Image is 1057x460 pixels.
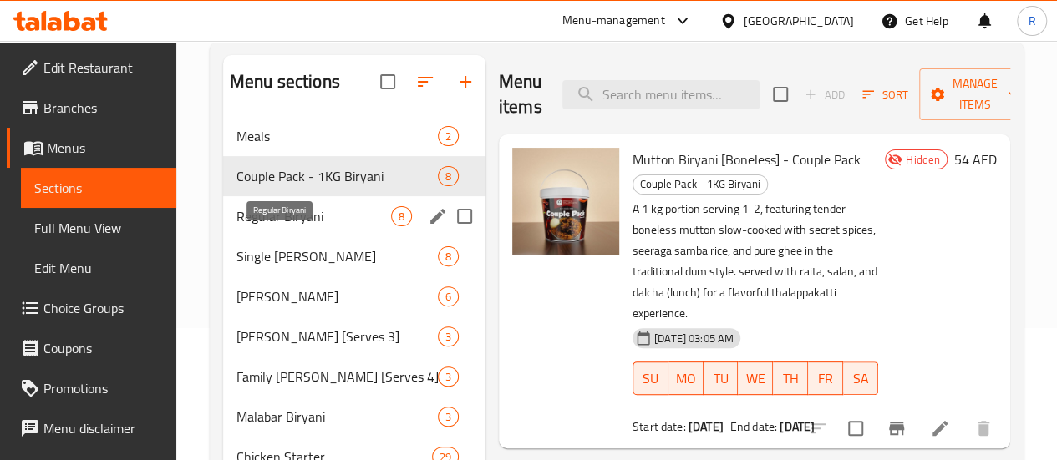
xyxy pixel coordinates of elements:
[668,361,704,395] button: MO
[815,366,836,391] span: FR
[223,156,485,196] div: Couple Pack - 1KG Biryani8
[919,68,1031,120] button: Manage items
[633,199,878,324] p: A 1 kg portion serving 1-2, featuring tender boneless mutton slow-cooked with secret spices, seer...
[675,366,697,391] span: MO
[780,366,801,391] span: TH
[370,64,405,99] span: Select all sections
[439,169,458,185] span: 8
[34,178,163,198] span: Sections
[704,361,739,395] button: TU
[773,361,808,395] button: TH
[21,208,176,248] a: Full Menu View
[236,286,438,306] span: [PERSON_NAME]
[744,12,854,30] div: [GEOGRAPHIC_DATA]
[562,11,665,31] div: Menu-management
[780,416,815,437] b: [DATE]
[236,366,438,387] span: Family [PERSON_NAME] [Serves 4]
[7,408,176,448] a: Menu disclaimer
[512,148,619,255] img: Mutton Biryani [Boneless] - Couple Pack
[1028,12,1035,30] span: R
[236,286,438,306] div: Mandi Biryani
[7,48,176,88] a: Edit Restaurant
[236,246,438,266] div: Single Buddy Biryani
[391,206,412,226] div: items
[405,62,445,102] span: Sort sections
[223,116,485,156] div: Meals2
[633,361,668,395] button: SU
[838,411,873,446] span: Select to update
[798,82,851,108] span: Add item
[633,174,768,195] div: Couple Pack - 1KG Biryani
[438,126,459,146] div: items
[7,88,176,128] a: Branches
[640,366,662,391] span: SU
[730,416,777,437] span: End date:
[7,128,176,168] a: Menus
[236,407,438,427] span: Malabar Biryani
[439,329,458,345] span: 3
[34,218,163,238] span: Full Menu View
[633,416,686,437] span: Start date:
[43,378,163,398] span: Promotions
[562,80,760,109] input: search
[223,316,485,356] div: [PERSON_NAME] [Serves 3]3
[425,204,450,229] button: edit
[392,209,411,225] span: 8
[439,249,458,265] span: 8
[499,69,542,119] h2: Menu items
[236,246,438,266] span: Single [PERSON_NAME]
[236,326,438,346] span: [PERSON_NAME] [Serves 3]
[47,138,163,158] span: Menus
[862,85,908,104] span: Sort
[438,326,459,346] div: items
[710,366,732,391] span: TU
[877,408,917,448] button: Branch-specific-item
[7,288,176,328] a: Choice Groups
[236,166,438,186] span: Couple Pack - 1KG Biryani
[633,174,767,194] span: Couple Pack - 1KG Biryani
[223,356,485,397] div: Family [PERSON_NAME] [Serves 4]3
[7,328,176,368] a: Coupons
[438,246,459,266] div: items
[850,366,872,391] span: SA
[43,338,163,358] span: Coupons
[808,361,843,395] button: FR
[633,147,861,172] span: Mutton Biryani [Boneless] - Couple Pack
[932,73,1018,115] span: Manage items
[236,206,391,226] span: Regular Biryani
[858,82,912,108] button: Sort
[439,289,458,305] span: 6
[689,416,724,437] b: [DATE]
[223,236,485,276] div: Single [PERSON_NAME]8
[438,407,459,427] div: items
[7,368,176,408] a: Promotions
[223,397,485,437] div: Malabar Biryani3
[954,148,997,171] h6: 54 AED
[43,58,163,78] span: Edit Restaurant
[744,366,766,391] span: WE
[236,126,438,146] span: Meals
[438,286,459,306] div: items
[738,361,773,395] button: WE
[843,361,878,395] button: SA
[43,298,163,318] span: Choice Groups
[963,408,1004,448] button: delete
[899,152,947,168] span: Hidden
[439,409,458,425] span: 3
[851,82,919,108] span: Sort items
[223,276,485,316] div: [PERSON_NAME]6
[763,77,798,112] span: Select section
[43,98,163,118] span: Branches
[34,258,163,278] span: Edit Menu
[21,168,176,208] a: Sections
[438,366,459,387] div: items
[648,331,740,346] span: [DATE] 03:05 AM
[21,248,176,288] a: Edit Menu
[439,369,458,385] span: 3
[930,418,950,438] a: Edit menu item
[230,69,340,94] h2: Menu sections
[439,129,458,144] span: 2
